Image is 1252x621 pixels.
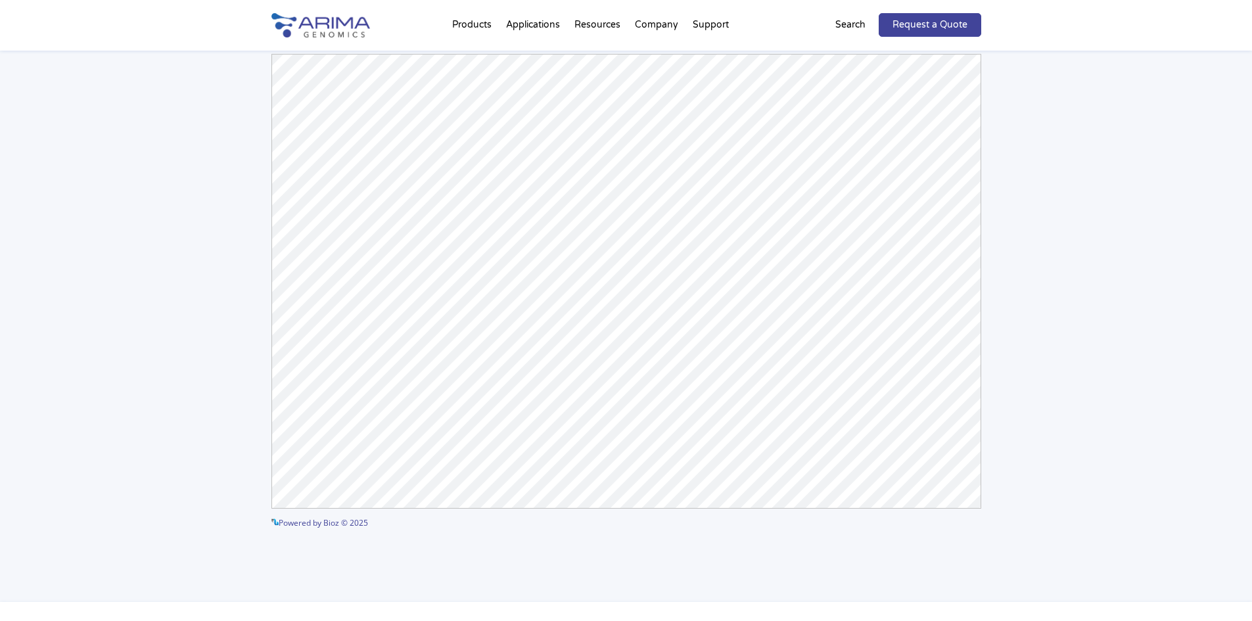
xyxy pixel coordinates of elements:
[271,13,370,37] img: Arima-Genomics-logo
[271,517,368,528] a: Powered by Bioz © 2025
[835,16,866,34] p: Search
[891,513,981,530] a: See more details on Bioz
[879,13,981,37] a: Request a Quote
[271,518,279,526] img: powered by bioz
